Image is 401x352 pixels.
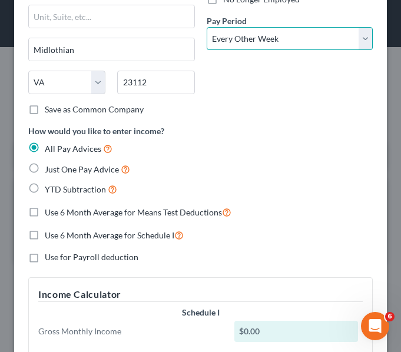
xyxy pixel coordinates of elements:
[361,312,389,340] iframe: Intercom live chat
[207,16,247,26] span: Pay Period
[38,287,363,302] h5: Income Calculator
[29,38,194,61] input: Enter city...
[32,326,228,337] div: Gross Monthly Income
[45,144,101,154] span: All Pay Advices
[117,71,194,94] input: Enter zip...
[38,307,363,318] div: Schedule I
[45,207,222,217] span: Use 6 Month Average for Means Test Deductions
[45,104,144,114] span: Save as Common Company
[45,252,138,262] span: Use for Payroll deduction
[45,184,106,194] span: YTD Subtraction
[29,5,194,28] input: Unit, Suite, etc...
[385,312,395,321] span: 6
[28,125,164,137] label: How would you like to enter income?
[45,230,174,240] span: Use 6 Month Average for Schedule I
[234,321,358,342] div: $0.00
[45,164,119,174] span: Just One Pay Advice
